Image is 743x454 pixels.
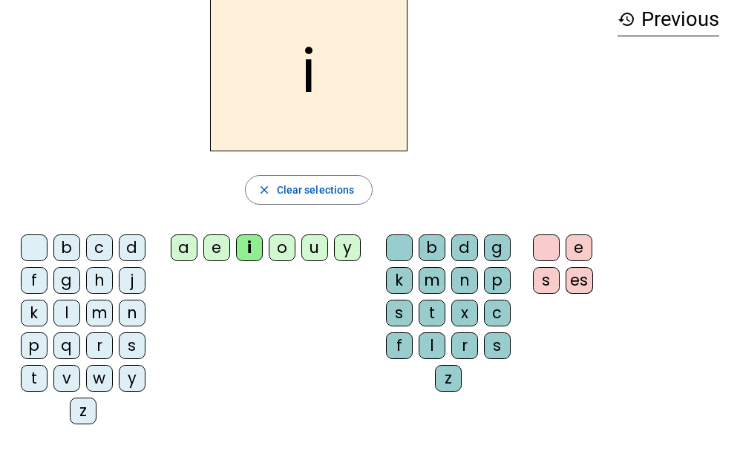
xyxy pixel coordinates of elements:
[386,300,413,326] div: s
[484,234,511,261] div: g
[119,365,145,392] div: y
[269,234,295,261] div: o
[301,234,328,261] div: u
[21,365,48,392] div: t
[386,267,413,294] div: k
[386,332,413,359] div: f
[53,300,80,326] div: l
[119,332,145,359] div: s
[245,175,373,205] button: Clear selections
[435,365,462,392] div: z
[119,267,145,294] div: j
[53,365,80,392] div: v
[86,234,113,261] div: c
[484,332,511,359] div: s
[70,398,96,424] div: z
[21,332,48,359] div: p
[86,267,113,294] div: h
[419,267,445,294] div: m
[618,10,635,28] mat-icon: history
[236,234,263,261] div: i
[53,267,80,294] div: g
[451,234,478,261] div: d
[119,234,145,261] div: d
[53,234,80,261] div: b
[86,365,113,392] div: w
[419,300,445,326] div: t
[203,234,230,261] div: e
[277,181,355,199] span: Clear selections
[618,3,719,36] h3: Previous
[484,267,511,294] div: p
[171,234,197,261] div: a
[53,332,80,359] div: q
[533,267,560,294] div: s
[21,300,48,326] div: k
[451,300,478,326] div: x
[334,234,361,261] div: y
[451,332,478,359] div: r
[484,300,511,326] div: c
[86,300,113,326] div: m
[419,234,445,261] div: b
[21,267,48,294] div: f
[86,332,113,359] div: r
[119,300,145,326] div: n
[451,267,478,294] div: n
[566,234,592,261] div: e
[258,183,271,197] mat-icon: close
[419,332,445,359] div: l
[566,267,593,294] div: es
